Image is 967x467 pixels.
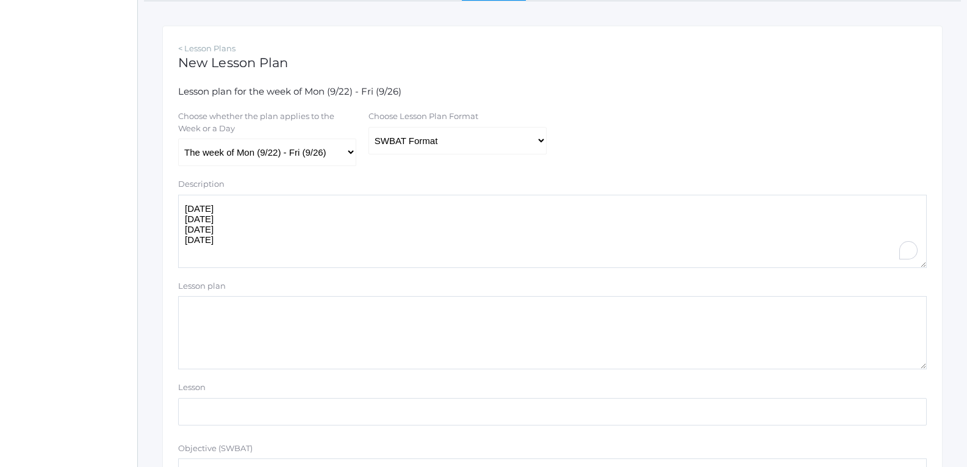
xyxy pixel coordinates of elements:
[178,195,927,268] textarea: To enrich screen reader interactions, please activate Accessibility in Grammarly extension settings
[178,85,401,97] span: Lesson plan for the week of Mon (9/22) - Fri (9/26)
[178,280,226,292] label: Lesson plan
[178,178,225,190] label: Description
[178,43,235,53] a: < Lesson Plans
[178,382,206,394] label: Lesson
[368,110,478,123] label: Choose Lesson Plan Format
[178,56,927,70] h1: New Lesson Plan
[178,443,253,455] label: Objective (SWBAT)
[178,110,355,134] label: Choose whether the plan applies to the Week or a Day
